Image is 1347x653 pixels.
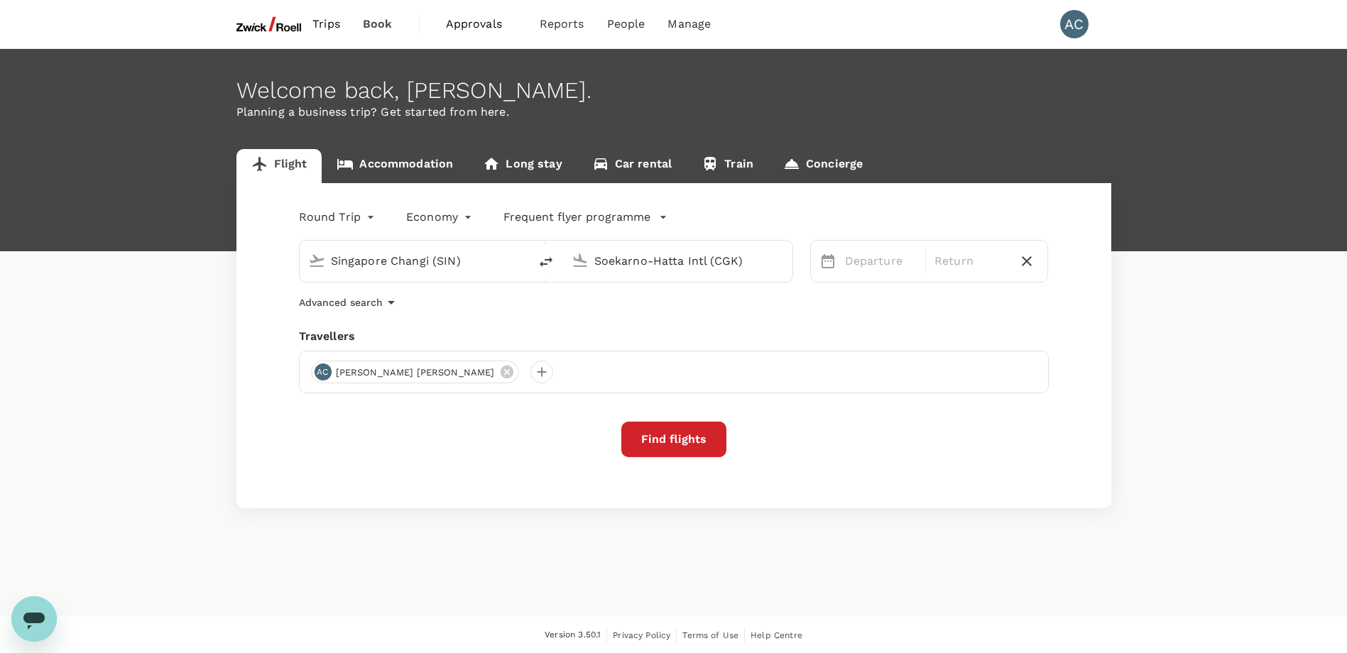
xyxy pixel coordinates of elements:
p: Advanced search [299,295,383,309]
button: Advanced search [299,294,400,311]
span: People [607,16,645,33]
div: Economy [406,206,475,229]
img: ZwickRoell Pte. Ltd. [236,9,302,40]
p: Departure [845,253,917,270]
button: Open [519,259,522,262]
div: AC [315,363,332,380]
p: Planning a business trip? Get started from here. [236,104,1111,121]
div: Round Trip [299,206,378,229]
div: AC [1060,10,1089,38]
a: Help Centre [751,627,802,643]
a: Long stay [468,149,577,183]
span: Reports [540,16,584,33]
input: Going to [594,250,763,272]
a: Concierge [768,149,878,183]
a: Car rental [577,149,687,183]
a: Train [687,149,768,183]
a: Accommodation [322,149,468,183]
span: Book [363,16,393,33]
span: Approvals [446,16,517,33]
span: Version 3.50.1 [545,628,601,642]
span: Terms of Use [682,630,738,640]
p: Return [934,253,1006,270]
input: Depart from [331,250,499,272]
button: Find flights [621,422,726,457]
div: Travellers [299,328,1049,345]
span: Trips [312,16,340,33]
span: Privacy Policy [613,630,670,640]
span: Help Centre [751,630,802,640]
span: [PERSON_NAME] [PERSON_NAME] [327,366,503,380]
button: Open [782,259,785,262]
iframe: Button to launch messaging window [11,596,57,642]
button: Frequent flyer programme [503,209,667,226]
a: Privacy Policy [613,627,670,643]
span: Manage [667,16,711,33]
div: AC[PERSON_NAME] [PERSON_NAME] [311,361,519,383]
a: Terms of Use [682,627,738,643]
button: delete [529,245,563,279]
div: Welcome back , [PERSON_NAME] . [236,77,1111,104]
p: Frequent flyer programme [503,209,650,226]
a: Flight [236,149,322,183]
